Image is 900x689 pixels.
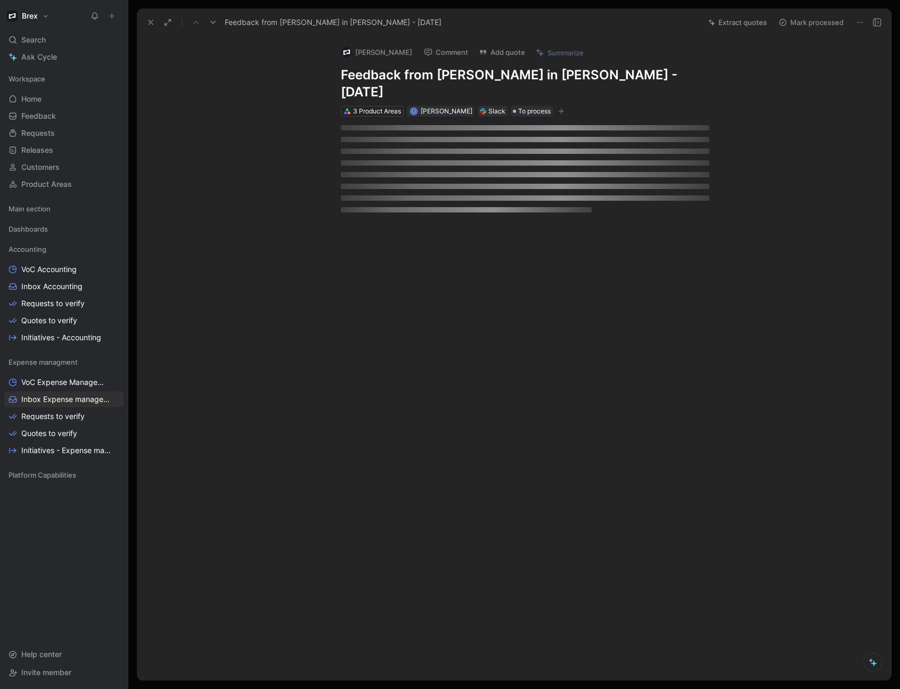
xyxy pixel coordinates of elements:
[21,428,77,439] span: Quotes to verify
[4,296,124,311] a: Requests to verify
[9,244,46,255] span: Accounting
[22,11,38,21] h1: Brex
[4,221,124,237] div: Dashboards
[4,313,124,329] a: Quotes to verify
[4,221,124,240] div: Dashboards
[21,51,57,63] span: Ask Cycle
[4,176,124,192] a: Product Areas
[4,374,124,390] a: VoC Expense Management
[21,332,101,343] span: Initiatives - Accounting
[21,281,83,292] span: Inbox Accounting
[341,67,709,101] h1: Feedback from [PERSON_NAME] in [PERSON_NAME] - [DATE]
[488,106,505,117] div: Slack
[21,145,53,155] span: Releases
[4,354,124,370] div: Expense managment
[9,224,48,234] span: Dashboards
[21,264,77,275] span: VoC Accounting
[531,45,588,60] button: Summarize
[411,108,416,114] div: Z
[341,47,352,58] img: logo
[21,315,77,326] span: Quotes to verify
[4,408,124,424] a: Requests to verify
[4,49,124,65] a: Ask Cycle
[4,665,124,680] div: Invite member
[4,142,124,158] a: Releases
[4,125,124,141] a: Requests
[21,650,62,659] span: Help center
[4,241,124,346] div: AccountingVoC AccountingInbox AccountingRequests to verifyQuotes to verifyInitiatives - Accounting
[353,106,401,117] div: 3 Product Areas
[474,45,530,60] button: Add quote
[419,45,473,60] button: Comment
[4,32,124,48] div: Search
[4,442,124,458] a: Initiatives - Expense management
[4,467,124,486] div: Platform Capabilities
[7,11,18,21] img: Brex
[4,278,124,294] a: Inbox Accounting
[4,467,124,483] div: Platform Capabilities
[9,73,45,84] span: Workspace
[21,111,56,121] span: Feedback
[9,357,78,367] span: Expense managment
[4,159,124,175] a: Customers
[4,646,124,662] div: Help center
[518,106,551,117] span: To process
[703,15,772,30] button: Extract quotes
[21,377,109,388] span: VoC Expense Management
[21,34,46,46] span: Search
[21,128,55,138] span: Requests
[4,108,124,124] a: Feedback
[4,330,124,346] a: Initiatives - Accounting
[9,470,76,480] span: Platform Capabilities
[4,261,124,277] a: VoC Accounting
[21,179,72,190] span: Product Areas
[21,411,85,422] span: Requests to verify
[4,354,124,458] div: Expense managmentVoC Expense ManagementInbox Expense managementRequests to verifyQuotes to verify...
[21,162,60,173] span: Customers
[21,394,110,405] span: Inbox Expense management
[421,107,472,115] span: [PERSON_NAME]
[4,391,124,407] a: Inbox Expense management
[4,425,124,441] a: Quotes to verify
[4,71,124,87] div: Workspace
[21,445,111,456] span: Initiatives - Expense management
[4,9,52,23] button: BrexBrex
[21,298,85,309] span: Requests to verify
[337,44,417,60] button: logo[PERSON_NAME]
[774,15,848,30] button: Mark processed
[4,91,124,107] a: Home
[547,48,584,58] span: Summarize
[21,94,42,104] span: Home
[4,241,124,257] div: Accounting
[225,16,441,29] span: Feedback from [PERSON_NAME] in [PERSON_NAME] - [DATE]
[511,106,553,117] div: To process
[4,201,124,217] div: Main section
[21,668,71,677] span: Invite member
[4,201,124,220] div: Main section
[9,203,51,214] span: Main section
